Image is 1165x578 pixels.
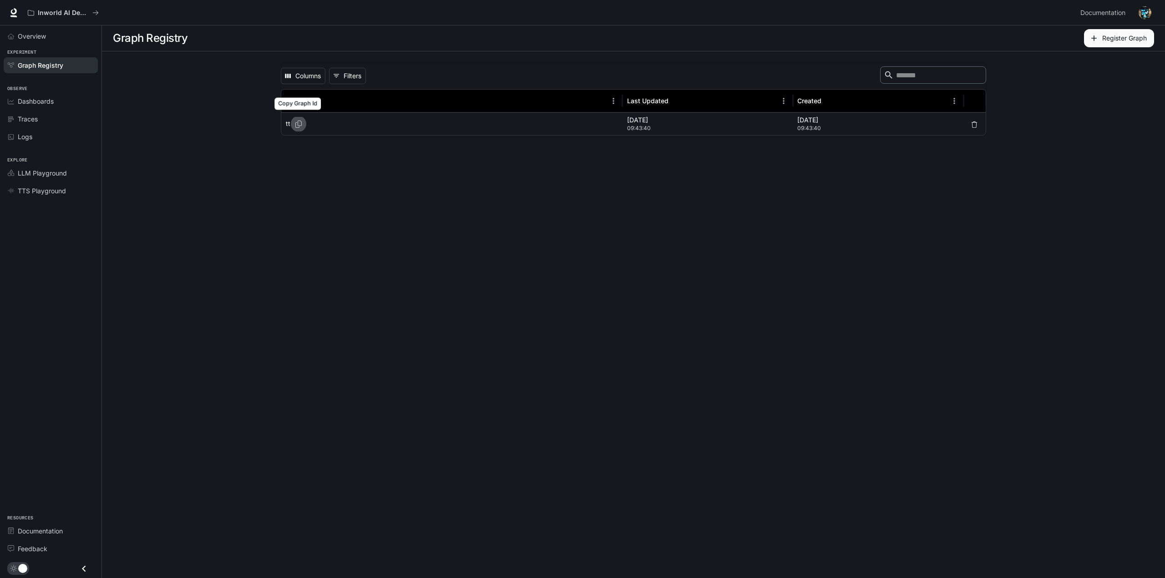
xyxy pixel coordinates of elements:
button: Sort [669,94,683,108]
p: Inworld AI Demos [38,9,89,17]
span: Dashboards [18,96,54,106]
span: LLM Playground [18,168,67,178]
span: Overview [18,31,46,41]
p: [DATE] [797,116,959,125]
button: Register Graph [1084,29,1154,47]
span: 09:43:40 [797,124,959,133]
button: Menu [947,94,961,108]
button: Sort [313,94,326,108]
div: Created [797,97,821,105]
a: Feedback [4,541,98,557]
span: Documentation [1080,7,1125,19]
div: Last Updated [627,97,669,105]
a: Traces [4,111,98,127]
span: Logs [18,132,32,141]
span: TTS Playground [18,186,66,196]
p: [DATE] [627,116,789,125]
a: LLM Playground [4,165,98,181]
button: Copy Graph Id [290,117,307,131]
button: User avatar [1136,4,1154,22]
button: Show filters [329,68,366,84]
a: Dashboards [4,93,98,109]
button: Menu [777,94,790,108]
button: Menu [607,94,620,108]
span: Graph Registry [18,60,63,70]
span: Feedback [18,544,47,553]
a: TTS Playground [4,183,98,199]
div: Copy Graph Id [274,98,321,110]
div: Search [880,66,986,85]
img: User avatar [1139,6,1151,19]
span: Dark mode toggle [18,563,27,573]
button: Close drawer [74,559,94,578]
button: Select columns [281,68,325,84]
a: Overview [4,28,98,44]
span: Documentation [18,526,63,536]
button: All workspaces [24,4,103,22]
a: Graph Registry [4,57,98,73]
span: 09:43:40 [627,124,789,133]
a: Logs [4,129,98,145]
button: Sort [822,94,836,108]
a: Documentation [4,523,98,539]
a: Documentation [1077,4,1132,22]
span: Traces [18,114,38,124]
h1: Graph Registry [113,29,187,47]
p: tt [286,119,290,128]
